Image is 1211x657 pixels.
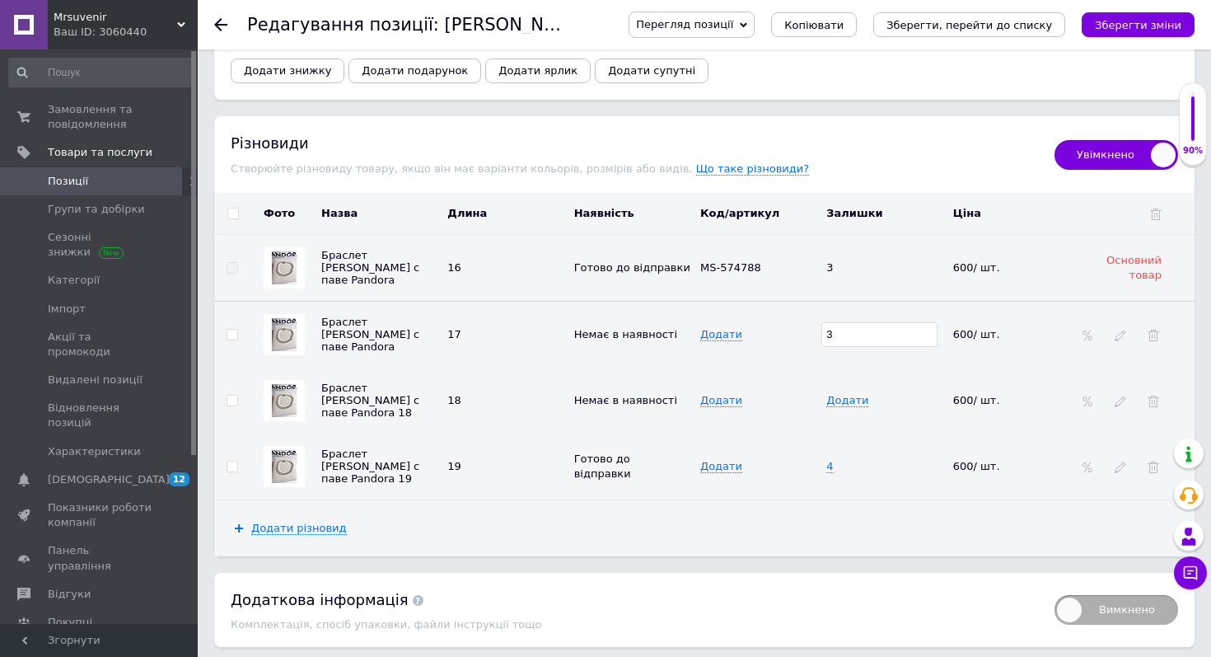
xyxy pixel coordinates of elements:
div: Різновиди [231,133,1038,153]
span: Додати подарунок [362,64,468,77]
span: Групи та добірки [48,202,145,217]
span: Характеристики [48,444,141,459]
li: все гравировки [49,83,649,101]
span: Додати різновид [251,522,347,535]
span: Назву успадковано від основного товару [321,316,419,353]
span: 600/ шт. [953,460,1000,472]
button: Додати супутні [595,59,708,83]
span: Додати [700,394,742,407]
th: Ціна [949,193,1075,234]
span: MS-574788 [700,261,761,274]
span: Категорії [48,273,100,288]
span: Назву успадковано від основного товару [321,448,419,485]
span: Копіювати [784,19,844,31]
li: 925 проба [49,66,649,83]
div: Повернутися назад [214,18,227,31]
span: Готово до відправки [574,453,631,480]
span: Дані основного товару [826,261,833,274]
span: 19 [447,460,461,472]
span: Додати супутні [608,64,695,77]
i: Зберегти зміни [1095,19,1181,31]
span: [DEMOGRAPHIC_DATA] [48,472,170,487]
span: Видалені позиції [48,373,143,387]
span: Панель управління [48,543,152,573]
span: Акції та промокоди [48,330,152,359]
div: 90% Якість заповнення [1179,82,1207,166]
span: 18 [447,394,461,406]
span: Відновлення позицій [48,401,152,430]
body: Редактор, B0C33459-0FAE-45F8-9004-9D945B314169 [16,16,682,118]
span: 17 [447,328,461,340]
span: Додати знижку [244,64,331,77]
input: Пошук [8,58,194,87]
button: Зберегти, перейти до списку [873,12,1065,37]
span: Основний товар [1106,254,1162,281]
th: Наявність [570,193,696,234]
span: 600/ шт. [953,261,1000,274]
span: Немає в наявності [574,394,677,406]
span: 600/ шт. [953,328,1000,340]
button: Копіювати [771,12,857,37]
strong: Браслет [PERSON_NAME] с паве Pandora [185,16,513,35]
td: Дані основного товару [949,235,1075,302]
span: Браслет [PERSON_NAME] с паве Pandora [321,249,419,286]
div: Комплектація, спосіб упаковки, файли інструкції тощо [231,618,1038,631]
span: Імпорт [48,302,86,317]
button: Чат з покупцем [1174,556,1207,589]
td: Дані основного товару [696,235,822,302]
span: Mrsuvenir [54,10,177,25]
span: Немає в наявності [574,328,677,340]
button: Зберегти зміни [1082,12,1195,37]
span: Створюйте різновиду товару, якщо він має варіанти кольорів, розмірів або видів. [231,162,696,175]
th: Код/артикул [696,193,822,234]
span: Сезонні знижки [48,230,152,260]
span: 12 [169,472,189,486]
span: Увімкнено [1054,140,1178,170]
span: Длина [447,207,487,219]
th: Назва [317,193,443,234]
span: Додати [700,460,742,473]
span: Замовлення та повідомлення [48,102,152,132]
span: Перегляд позиції [636,18,733,31]
span: Товари та послуги [48,145,152,160]
td: Дані основного товару [443,235,569,302]
div: Ваш ID: 3060440 [54,25,198,40]
li: в комплекте мешочек Пандора [49,101,649,118]
span: Готово до відправки [574,261,690,274]
button: Додати ярлик [485,59,591,83]
div: Додаткова інформація [231,589,1038,610]
h1: Редагування позиції: Браслет Пандора с паве Pandora [247,15,727,35]
i: Зберегти, перейти до списку [886,19,1052,31]
span: Додати ярлик [498,64,577,77]
th: Фото [251,193,317,234]
span: Покупці [48,615,92,630]
span: Відгуки [48,587,91,602]
span: Додати [826,394,868,407]
td: Дані основного товару [570,235,696,302]
span: 600/ шт. [953,394,1000,406]
div: 90% [1180,145,1206,157]
li: 16 17 18 19 размер [49,49,649,67]
th: Залишки [822,193,948,234]
span: Що таке різновиди? [696,162,810,176]
button: Додати знижку [231,59,344,83]
span: 4 [826,460,833,473]
span: Назву успадковано від основного товару [321,382,419,419]
button: Додати подарунок [348,59,481,83]
span: 16 [447,261,461,274]
span: Позиції [48,174,88,189]
span: Вимкнено [1054,595,1178,625]
span: Додати [700,328,742,341]
span: Показники роботи компанії [48,500,152,530]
